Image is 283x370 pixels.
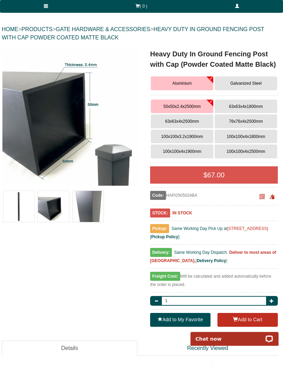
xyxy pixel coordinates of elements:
[2,49,139,186] img: Heavy Duty In Ground Fencing Post with Cap (Powder Coated Matte Black) - Aluminium 50x50x2.4x2500...
[150,272,180,281] span: Freight Cost:
[38,191,69,222] img: Heavy Duty In Ground Fencing Post with Cap (Powder Coated Matte Black)
[150,166,278,184] div: $
[150,191,166,200] span: Code:
[150,248,278,269] div: [ ]
[2,18,278,49] div: > > >
[137,341,278,356] a: Recently Viewed
[151,100,213,113] button: 50x50x2.4x2500mm
[163,104,201,109] span: 50x50x2.4x2500mm
[151,114,213,128] button: 63x63x4x2500mm
[215,114,277,128] button: 76x76x4x2500mm
[229,119,263,124] span: 76x76x4x2500mm
[260,195,265,200] a: Click to enlarge and scan to share.
[150,49,278,70] h1: Heavy Duty In Ground Fencing Post with Cap (Powder Coated Matte Black)
[72,191,104,222] img: Heavy Duty In Ground Fencing Post with Cap (Powder Coated Matte Black)
[151,76,213,90] button: Aluminium
[227,134,265,139] span: 100x100x4x1800mm
[165,119,199,124] span: 63x63x4x2500mm
[215,145,277,158] button: 100x100x4x2500mm
[150,313,211,327] a: Add to My Favorite
[150,226,268,239] span: Same Working Day Pick Up at [ ]
[270,194,275,200] span: Click to copy the URL
[150,248,172,257] span: Delivery:
[217,313,278,327] button: Add to Cart
[230,81,262,86] span: Galvanized Steel
[150,250,276,263] b: Deliver to most areas of [GEOGRAPHIC_DATA].
[150,209,170,218] span: STOCK:
[229,104,263,109] span: 63x63x4x1800mm
[215,100,277,113] button: 63x63x4x1800mm
[21,26,52,32] a: PRODUCTS
[197,258,226,263] a: Delivery Policy
[2,341,137,356] a: Details
[163,149,201,154] span: 100x100x4x1900mm
[215,130,277,144] button: 100x100x4x1800mm
[2,26,18,32] a: HOME
[151,145,213,158] button: 100x100x4x1900mm
[150,224,169,233] span: Pickup:
[3,191,35,222] img: Heavy Duty In Ground Fencing Post with Cap (Powder Coated Matte Black)
[227,149,265,154] span: 100x100x4x2500mm
[150,191,256,200] div: HAPI2505024BA
[172,81,192,86] span: Aluminium
[227,226,268,231] a: [STREET_ADDRESS]
[161,134,203,139] span: 100x100x3.2x1900mm
[207,171,225,179] span: 67.00
[151,234,178,239] a: Pickup Policy
[186,324,283,346] iframe: LiveChat chat widget
[174,250,228,255] span: Same Working Day Dispatch.
[56,26,150,32] a: GATE HARDWARE & ACCESSORIES
[215,76,277,90] button: Galvanized Steel
[151,130,213,144] button: 100x100x3.2x1900mm
[150,272,278,293] div: Will be calculated and added automatically before the order is placed.
[172,211,192,215] b: IN STOCK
